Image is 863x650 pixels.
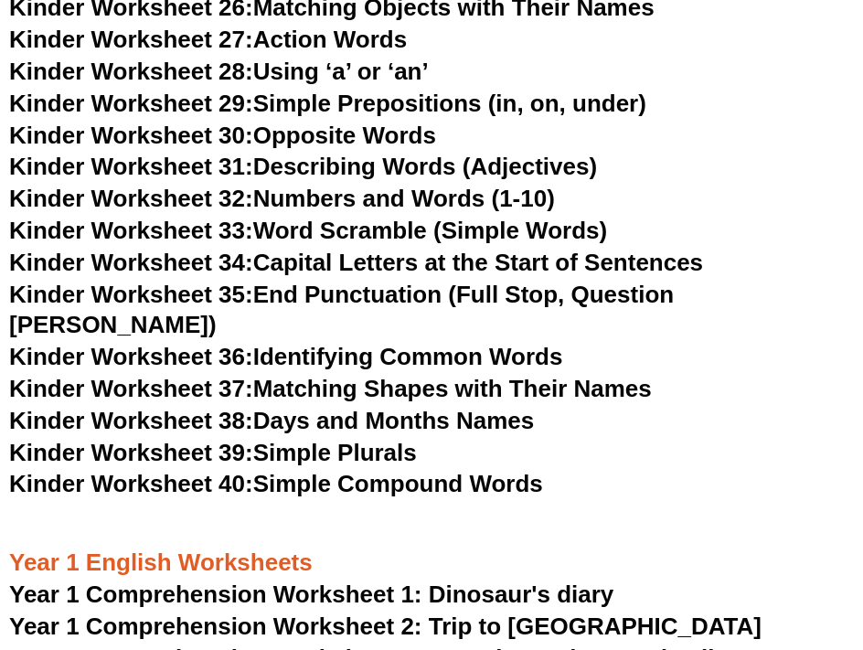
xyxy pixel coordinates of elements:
span: Kinder Worksheet 37: [9,375,253,402]
span: Kinder Worksheet 34: [9,249,253,276]
a: Kinder Worksheet 29:Simple Prepositions (in, on, under) [9,90,646,117]
a: Year 1 Comprehension Worksheet 2: Trip to [GEOGRAPHIC_DATA] [9,613,762,640]
a: Kinder Worksheet 27:Action Words [9,26,407,53]
a: Kinder Worksheet 35:End Punctuation (Full Stop, Question [PERSON_NAME]) [9,281,674,339]
span: Kinder Worksheet 32: [9,185,253,212]
a: Kinder Worksheet 32:Numbers and Words (1-10) [9,185,555,212]
a: Kinder Worksheet 37:Matching Shapes with Their Names [9,375,652,402]
span: Kinder Worksheet 27: [9,26,253,53]
a: Kinder Worksheet 34:Capital Letters at the Start of Sentences [9,249,703,276]
span: Kinder Worksheet 31: [9,153,253,180]
a: Kinder Worksheet 31:Describing Words (Adjectives) [9,153,597,180]
a: Kinder Worksheet 28:Using ‘a’ or ‘an’ [9,58,429,85]
span: Kinder Worksheet 28: [9,58,253,85]
span: Kinder Worksheet 29: [9,90,253,117]
span: Kinder Worksheet 40: [9,470,253,497]
a: Kinder Worksheet 30:Opposite Words [9,122,436,149]
a: Kinder Worksheet 38:Days and Months Names [9,407,534,434]
a: Kinder Worksheet 36:Identifying Common Words [9,343,562,370]
span: Kinder Worksheet 30: [9,122,253,149]
h3: Year 1 English Worksheets [9,548,854,579]
span: Kinder Worksheet 36: [9,343,253,370]
span: Kinder Worksheet 39: [9,439,253,466]
span: Kinder Worksheet 38: [9,407,253,434]
a: Kinder Worksheet 40:Simple Compound Words [9,470,543,497]
iframe: Chat Widget [559,443,863,650]
a: Year 1 Comprehension Worksheet 1: Dinosaur's diary [9,581,613,608]
a: Kinder Worksheet 39:Simple Plurals [9,439,417,466]
span: Kinder Worksheet 35: [9,281,253,308]
span: Kinder Worksheet 33: [9,217,253,244]
a: Kinder Worksheet 33:Word Scramble (Simple Words) [9,217,607,244]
